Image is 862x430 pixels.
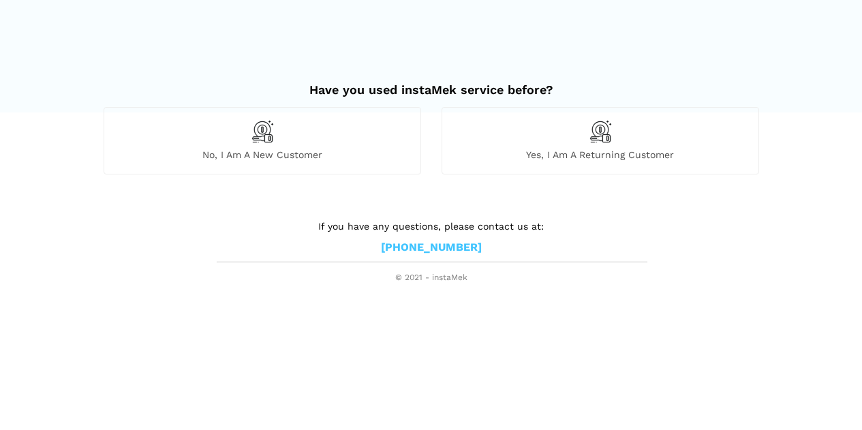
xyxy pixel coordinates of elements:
[381,241,482,255] a: [PHONE_NUMBER]
[104,69,759,97] h2: Have you used instaMek service before?
[217,273,646,283] span: © 2021 - instaMek
[217,219,646,234] p: If you have any questions, please contact us at:
[104,149,420,161] span: No, I am a new customer
[442,149,758,161] span: Yes, I am a returning customer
